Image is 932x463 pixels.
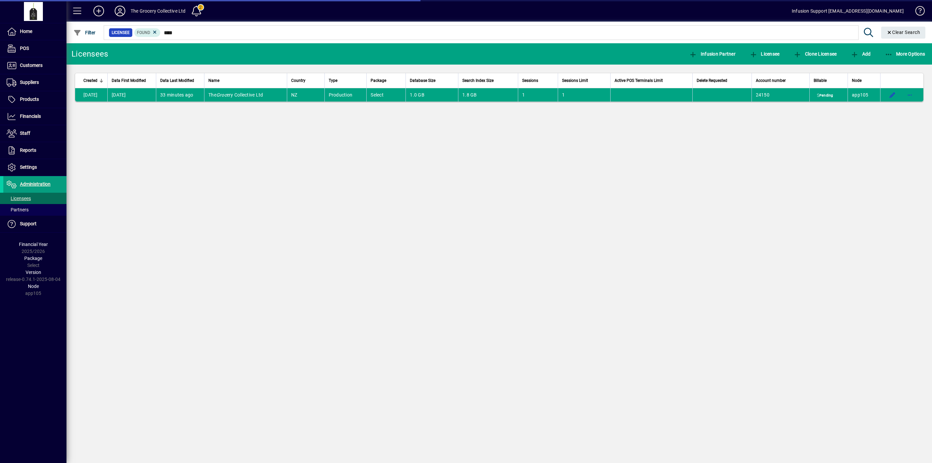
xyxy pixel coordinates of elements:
button: Add [849,48,872,60]
span: Data Last Modified [160,77,194,84]
span: Created [83,77,97,84]
span: Customers [20,63,43,68]
span: Name [208,77,219,84]
div: Sessions Limit [562,77,607,84]
button: Clone Licensee [792,48,838,60]
div: Country [291,77,320,84]
span: Package [371,77,386,84]
a: Customers [3,57,66,74]
span: Staff [20,130,30,136]
td: 1.8 GB [458,88,518,102]
span: Search Index Size [462,77,494,84]
span: Active POS Terminals Limit [615,77,663,84]
span: Data First Modified [112,77,146,84]
td: Production [324,88,367,102]
span: Clear Search [886,30,920,35]
span: The ery Collective Ltd [208,92,263,98]
mat-chip: Found Status: Found [134,28,161,37]
a: Knowledge Base [910,1,924,23]
span: Support [20,221,37,226]
span: Type [329,77,337,84]
span: Reports [20,147,36,153]
span: Clone Licensee [793,51,837,57]
span: Billable [814,77,827,84]
span: Partners [7,207,29,212]
a: Staff [3,125,66,142]
div: Sessions [522,77,554,84]
button: Filter [72,27,97,39]
a: Licensees [3,193,66,204]
div: Name [208,77,283,84]
span: Version [26,270,41,275]
td: Select [366,88,406,102]
td: 1.0 GB [406,88,458,102]
span: Suppliers [20,80,39,85]
td: [DATE] [107,88,156,102]
span: Database Size [410,77,435,84]
button: Add [88,5,109,17]
a: Products [3,91,66,108]
button: More options [904,90,915,100]
span: Administration [20,181,51,187]
div: Licensees [71,49,108,59]
span: Pending [815,93,834,98]
span: Financial Year [19,242,48,247]
span: Settings [20,164,37,170]
span: app105.prod.infusionbusinesssoftware.com [852,92,869,98]
div: Package [371,77,402,84]
span: Financials [20,114,41,119]
em: Groc [216,92,227,98]
button: Profile [109,5,131,17]
button: Licensee [748,48,781,60]
a: Reports [3,142,66,159]
div: Created [83,77,103,84]
button: More Options [883,48,927,60]
div: Database Size [410,77,454,84]
a: Support [3,216,66,232]
td: NZ [287,88,324,102]
td: 33 minutes ago [156,88,204,102]
button: Infusion Partner [687,48,737,60]
span: Package [24,256,42,261]
td: 1 [518,88,558,102]
td: [DATE] [75,88,107,102]
span: POS [20,46,29,51]
a: Settings [3,159,66,176]
span: Licensee [112,29,130,36]
a: Home [3,23,66,40]
span: Home [20,29,32,34]
td: 1 [558,88,611,102]
div: Data Last Modified [160,77,200,84]
a: POS [3,40,66,57]
span: Infusion Partner [689,51,736,57]
span: Country [291,77,305,84]
span: Node [852,77,862,84]
div: Account number [756,77,806,84]
div: Data First Modified [112,77,152,84]
a: Suppliers [3,74,66,91]
span: Licensees [7,196,31,201]
div: Delete Requested [697,77,747,84]
a: Financials [3,108,66,125]
div: Search Index Size [462,77,514,84]
span: Node [28,284,39,289]
span: Sessions Limit [562,77,588,84]
span: Products [20,97,39,102]
div: Node [852,77,876,84]
div: Billable [814,77,844,84]
span: Delete Requested [697,77,727,84]
span: Sessions [522,77,538,84]
span: More Options [885,51,925,57]
span: Add [851,51,871,57]
div: Infusion Support [EMAIL_ADDRESS][DOMAIN_NAME] [792,6,904,16]
a: Partners [3,204,66,215]
div: Active POS Terminals Limit [615,77,688,84]
div: The Grocery Collective Ltd [131,6,186,16]
div: Type [329,77,363,84]
td: 24150 [752,88,810,102]
button: Edit [887,90,898,100]
span: Filter [73,30,96,35]
button: Clear [881,27,926,39]
span: Found [137,30,150,35]
span: Licensee [750,51,780,57]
